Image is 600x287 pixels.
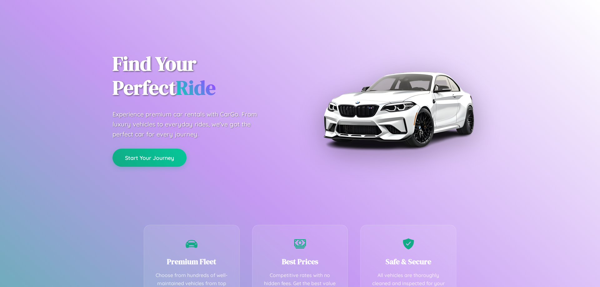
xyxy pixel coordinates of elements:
[112,52,291,100] h1: Find Your Perfect
[112,109,269,139] p: Experience premium car rentals with CarGo. From luxury vehicles to everyday rides, we've got the ...
[370,256,447,267] h3: Safe & Secure
[320,31,477,187] img: Premium BMW car rental vehicle
[112,149,187,167] button: Start Your Journey
[262,256,338,267] h3: Best Prices
[153,256,230,267] h3: Premium Fleet
[176,74,216,101] span: Ride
